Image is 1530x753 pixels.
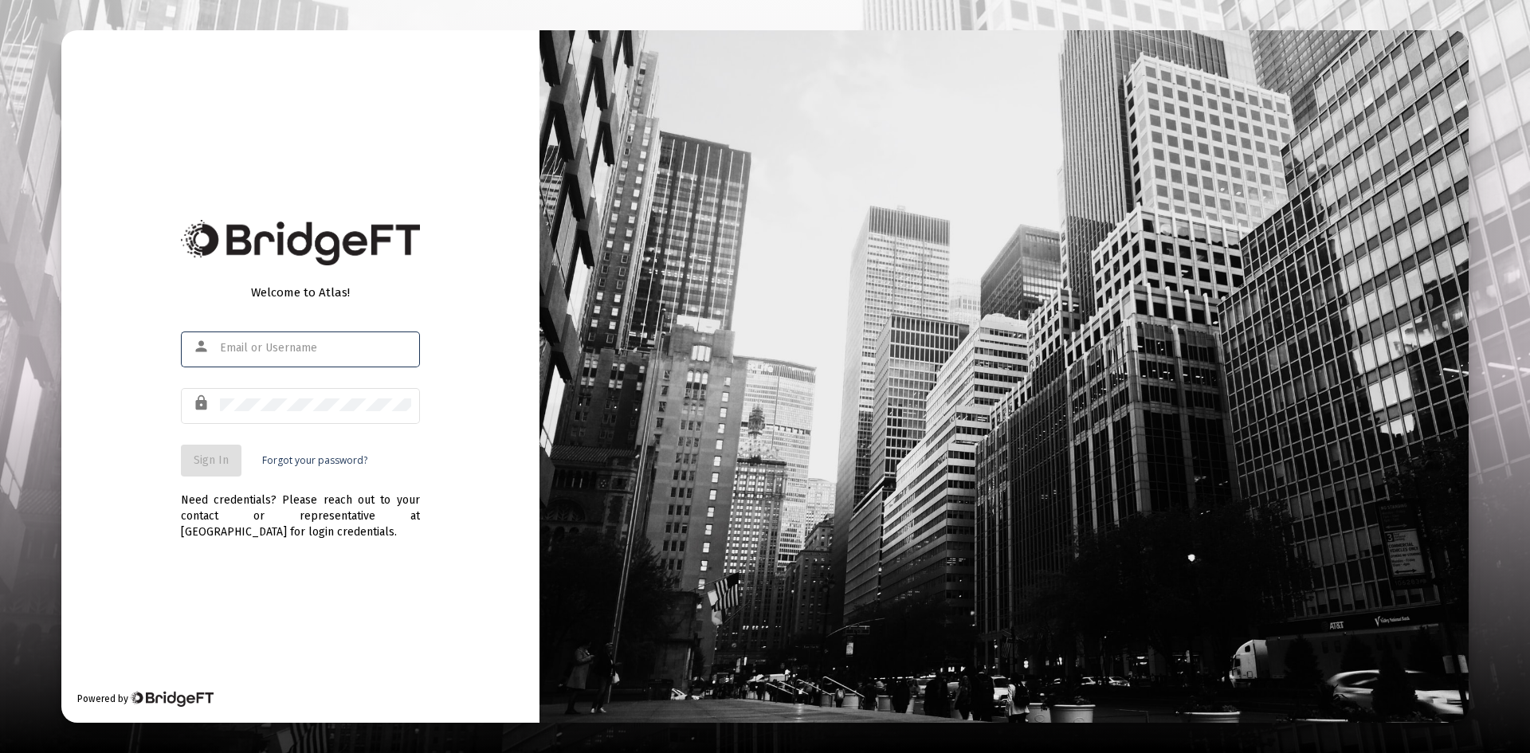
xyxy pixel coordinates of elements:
[193,337,212,356] mat-icon: person
[194,453,229,467] span: Sign In
[181,445,241,477] button: Sign In
[262,453,367,469] a: Forgot your password?
[181,477,420,540] div: Need credentials? Please reach out to your contact or representative at [GEOGRAPHIC_DATA] for log...
[193,394,212,413] mat-icon: lock
[181,284,420,300] div: Welcome to Atlas!
[77,691,214,707] div: Powered by
[181,220,420,265] img: Bridge Financial Technology Logo
[220,342,411,355] input: Email or Username
[130,691,214,707] img: Bridge Financial Technology Logo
